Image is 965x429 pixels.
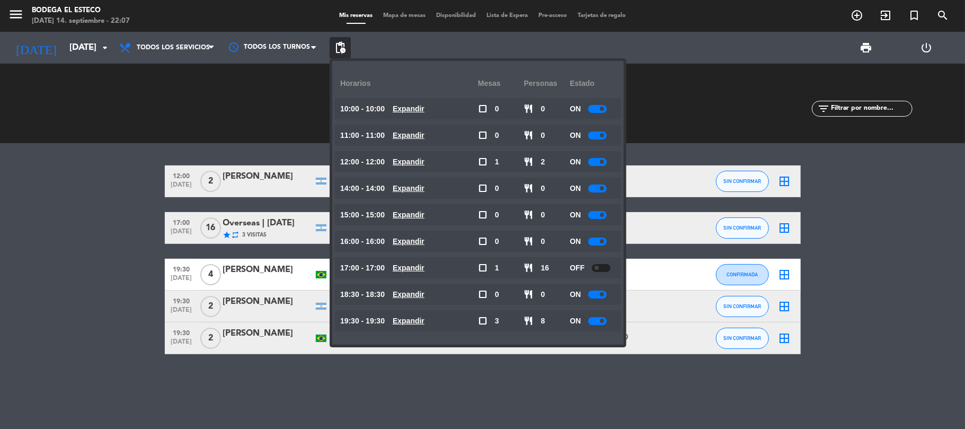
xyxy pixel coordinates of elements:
[393,131,424,139] u: Expandir
[340,182,385,195] span: 14:00 - 14:00
[723,303,761,309] span: SIN CONFIRMAR
[200,328,221,349] span: 2
[524,104,534,113] span: restaurant
[495,182,499,195] span: 0
[8,6,24,22] i: menu
[478,290,488,299] span: check_box_outline_blank
[495,209,499,221] span: 0
[393,104,424,113] u: Expandir
[716,217,769,239] button: SIN CONFIRMAR
[169,294,195,307] span: 19:30
[541,315,545,327] span: 8
[778,332,791,345] i: border_all
[200,296,221,317] span: 2
[169,307,195,319] span: [DATE]
[524,183,534,193] span: restaurant
[340,262,385,274] span: 17:00 - 17:00
[495,315,499,327] span: 3
[860,41,872,54] span: print
[340,129,385,142] span: 11:00 - 11:00
[908,9,920,22] i: turned_in_not
[524,69,570,98] div: personas
[524,157,534,167] span: restaurant
[169,338,195,351] span: [DATE]
[541,129,545,142] span: 0
[541,262,550,274] span: 16
[541,235,545,248] span: 0
[524,316,534,326] span: restaurant
[169,216,195,228] span: 17:00
[727,272,758,277] span: CONFIRMADA
[570,262,585,274] span: OFF
[572,13,631,19] span: Tarjetas de regalo
[723,335,761,341] span: SIN CONFIRMAR
[817,102,830,115] i: filter_list
[478,69,524,98] div: Mesas
[340,288,385,301] span: 18:30 - 18:30
[223,231,232,239] i: star
[169,181,195,194] span: [DATE]
[541,182,545,195] span: 0
[524,210,534,220] span: restaurant
[495,156,499,168] span: 1
[223,216,313,230] div: Overseas | [DATE]
[478,263,488,273] span: check_box_outline_blank
[200,264,221,285] span: 4
[32,5,130,16] div: Bodega El Esteco
[223,295,313,309] div: [PERSON_NAME]
[232,231,240,239] i: repeat
[570,315,581,327] span: ON
[570,156,581,168] span: ON
[879,9,892,22] i: exit_to_app
[570,288,581,301] span: ON
[524,263,534,273] span: restaurant
[378,13,431,19] span: Mapa de mesas
[570,209,581,221] span: ON
[570,182,581,195] span: ON
[716,171,769,192] button: SIN CONFIRMAR
[32,16,130,27] div: [DATE] 14. septiembre - 22:07
[897,32,957,64] div: LOG OUT
[570,129,581,142] span: ON
[723,225,761,231] span: SIN CONFIRMAR
[340,69,478,98] div: Horarios
[541,288,545,301] span: 0
[495,235,499,248] span: 0
[223,170,313,183] div: [PERSON_NAME]
[223,263,313,277] div: [PERSON_NAME]
[830,103,912,115] input: Filtrar por nombre...
[169,326,195,338] span: 19:30
[478,183,488,193] span: check_box_outline_blank
[495,103,499,115] span: 0
[524,237,534,246] span: restaurant
[200,171,221,192] span: 2
[99,41,111,54] i: arrow_drop_down
[393,317,424,325] u: Expandir
[778,268,791,281] i: border_all
[570,103,581,115] span: ON
[478,210,488,220] span: check_box_outline_blank
[495,288,499,301] span: 0
[481,13,533,19] span: Lista de Espera
[137,44,210,51] span: Todos los servicios
[340,315,385,327] span: 19:30 - 19:30
[393,157,424,166] u: Expandir
[478,130,488,140] span: check_box_outline_blank
[8,6,24,26] button: menu
[340,156,385,168] span: 12:00 - 12:00
[778,175,791,188] i: border_all
[778,222,791,234] i: border_all
[778,300,791,313] i: border_all
[524,290,534,299] span: restaurant
[169,169,195,181] span: 12:00
[716,264,769,285] button: CONFIRMADA
[495,129,499,142] span: 0
[495,262,499,274] span: 1
[393,211,424,219] u: Expandir
[478,157,488,167] span: check_box_outline_blank
[340,235,385,248] span: 16:00 - 16:00
[570,69,616,98] div: Estado
[541,156,545,168] span: 2
[393,264,424,272] u: Expandir
[8,36,64,59] i: [DATE]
